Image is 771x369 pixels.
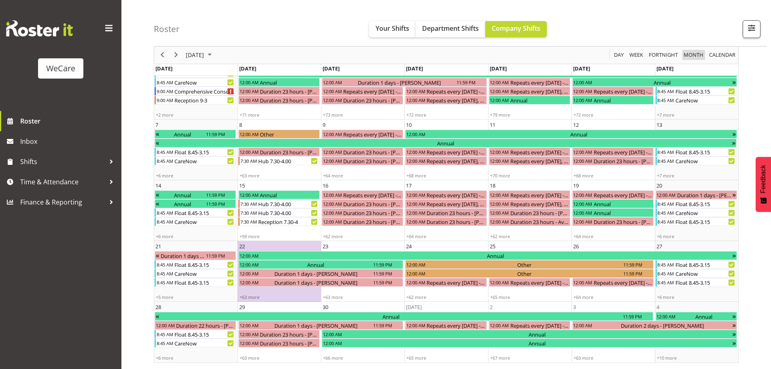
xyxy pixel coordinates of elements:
div: 12:00 AM [239,87,259,95]
div: CareNow Begin From Sunday, September 21, 2025 at 8:45:00 AM GMT+12:00 Ends At Sunday, September 2... [155,269,236,278]
div: Repeats every [DATE], [DATE] - [PERSON_NAME] [510,157,570,165]
div: Other [259,130,319,138]
div: Duration 1 days - [PERSON_NAME] [342,78,456,86]
div: 12:00 AM [489,87,510,95]
div: Duration 23 hours - Marie-Claire Dickson-Bakker Begin From Tuesday, September 9, 2025 at 12:00:00... [322,147,403,156]
div: Annual [259,78,319,86]
div: 8:45 AM [657,148,675,156]
div: Annual Begin From Wednesday, September 10, 2025 at 12:00:00 AM GMT+12:00 Ends At Sunday, Septembe... [405,130,737,139]
span: Week [629,50,644,60]
div: Repeats every [DATE] - [PERSON_NAME] [510,148,570,156]
div: +6 more [154,173,237,179]
div: Repeats every wednesday - Charlotte Courtney Begin From Wednesday, September 3, 2025 at 12:00:00 ... [405,87,486,96]
div: Annual [426,130,732,138]
div: +72 more [572,112,654,118]
div: Annual [160,130,205,138]
div: Repeats every wednesday, thursday - Deepti Raturi Begin From Thursday, September 4, 2025 at 12:00... [489,87,570,96]
div: Repeats every thursday - Emily Brick Begin From Thursday, September 11, 2025 at 12:00:00 AM GMT+1... [489,147,570,156]
button: Timeline Week [628,50,645,60]
div: Hub 7.30-4.00 [257,200,319,208]
span: Your Shifts [376,24,409,33]
div: +70 more [489,173,571,179]
div: Float 8.45-3.15 [675,148,737,156]
div: Annual Begin From Friday, September 5, 2025 at 12:00:00 AM GMT+12:00 Ends At Sunday, September 14... [155,190,236,199]
button: Fortnight [648,50,680,60]
div: 12:00 AM [573,191,593,199]
div: Duration 23 hours - [PERSON_NAME] [426,209,486,217]
div: Duration 23 hours - Avolyne Ndebele [510,218,570,226]
div: Duration 23 hours - [PERSON_NAME] [342,96,403,104]
div: 12:00 AM [573,96,593,104]
div: Annual [160,191,205,199]
div: Float 8.45-3.15 [174,260,236,269]
div: 12:00 AM [239,148,259,156]
div: +79 more [489,112,571,118]
div: 12:00 AM [239,96,259,104]
div: Repeats every [DATE], [DATE] - [PERSON_NAME] [426,96,486,104]
div: Duration 23 hours - [PERSON_NAME] [259,96,319,104]
td: Saturday, September 13, 2025 [655,119,738,180]
div: 8:45 AM [156,148,174,156]
div: Hub 7.30-4.00 Begin From Monday, September 15, 2025 at 7:30:00 AM GMT+12:00 Ends At Monday, Septe... [238,199,320,208]
div: 8:45 AM [156,218,174,226]
td: Wednesday, September 3, 2025 [404,59,488,119]
button: Filter Shifts [743,20,760,38]
div: 12:00 AM [573,200,593,208]
div: +7 more [655,173,738,179]
div: Repeats every [DATE] - [PERSON_NAME] [510,78,570,86]
div: +64 more [321,173,404,179]
div: Repeats every tuesday - Jane Arps Begin From Tuesday, September 16, 2025 at 12:00:00 AM GMT+12:00... [322,190,403,199]
div: Duration 23 hours - Philippa Henry Begin From Tuesday, September 16, 2025 at 12:00:00 AM GMT+12:0... [322,199,403,208]
img: Rosterit website logo [6,20,73,36]
div: 8:45 AM [657,87,675,95]
div: 12:00 AM [573,78,593,86]
div: Float 8.45-3.15 Begin From Sunday, September 14, 2025 at 8:45:00 AM GMT+12:00 Ends At Sunday, Sep... [155,208,236,217]
div: Duration 23 hours - Alex Ferguson Begin From Wednesday, September 17, 2025 at 12:00:00 AM GMT+12:... [405,217,486,226]
div: 8:45 AM [156,78,174,86]
div: Hub 7.30-4.00 Begin From Monday, September 8, 2025 at 7:30:00 AM GMT+12:00 Ends At Monday, Septem... [238,156,320,165]
div: Repeats every [DATE] - [PERSON_NAME] [593,87,653,95]
span: Time & Attendance [20,176,105,188]
div: Annual [510,96,570,104]
div: Duration 1 days - [PERSON_NAME] [160,252,205,260]
div: +71 more [238,112,321,118]
td: Thursday, September 18, 2025 [488,180,571,241]
div: 12:00 AM [406,200,426,208]
div: 12:00 AM [573,218,593,226]
div: Hub 7.30-4.00 [257,209,319,217]
div: 8:45 AM [156,260,174,269]
div: CareNow [675,157,737,165]
td: Sunday, September 21, 2025 [154,241,238,302]
td: Tuesday, September 2, 2025 [321,59,404,119]
td: Sunday, August 31, 2025 [154,59,238,119]
div: 12:00 AM [489,78,510,86]
div: 12:00 AM [322,96,342,104]
div: 8:45 AM [657,96,675,104]
div: 12:00 AM [406,87,426,95]
div: 12:00 AM [322,191,342,199]
td: Thursday, September 4, 2025 [488,59,571,119]
span: Department Shifts [422,24,479,33]
div: 12:00 AM [239,191,259,199]
div: 8:45 AM [657,209,675,217]
td: Saturday, September 6, 2025 [655,59,738,119]
div: Annual [259,191,319,199]
td: Sunday, September 7, 2025 [154,119,238,180]
div: 9:00 AM [156,96,174,104]
div: Float 8.45-3.15 Begin From Sunday, September 7, 2025 at 8:45:00 AM GMT+12:00 Ends At Sunday, Sept... [155,147,236,156]
span: Day [613,50,624,60]
div: 8:45 AM [657,200,675,208]
div: Annual [593,209,653,217]
td: Friday, September 5, 2025 [571,59,655,119]
div: Duration 23 hours - [PERSON_NAME] [342,209,403,217]
div: 12:00 AM [239,260,259,269]
td: Sunday, September 14, 2025 [154,180,238,241]
div: Repeats every [DATE], [DATE] - [PERSON_NAME] [510,87,570,95]
div: 12:00 AM [406,130,426,138]
div: Repeats every [DATE], [DATE] - [PERSON_NAME] [426,200,486,208]
div: Float 8.45-3.15 Begin From Saturday, September 27, 2025 at 8:45:00 AM GMT+12:00 Ends At Saturday,... [656,260,737,269]
td: Monday, September 1, 2025 [238,59,321,119]
div: Repeats every friday - Emily Brick Begin From Friday, September 12, 2025 at 12:00:00 AM GMT+12:00... [572,147,654,156]
td: Friday, September 26, 2025 [571,241,655,302]
div: Repeats every thursday - Emily Brick Begin From Thursday, September 4, 2025 at 12:00:00 AM GMT+12... [489,78,570,87]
